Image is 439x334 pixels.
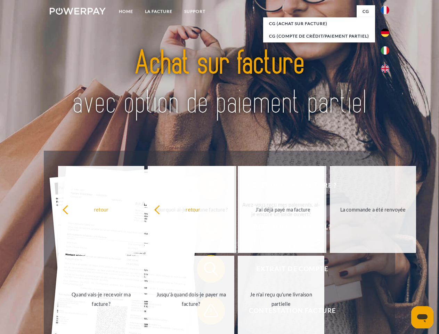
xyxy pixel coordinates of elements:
[411,306,433,328] iframe: Bouton de lancement de la fenêtre de messagerie
[62,290,140,309] div: Quand vais-je recevoir ma facture?
[154,205,232,214] div: retour
[381,6,389,14] img: fr
[62,205,140,214] div: retour
[381,29,389,37] img: de
[50,8,106,15] img: logo-powerpay-white.svg
[66,33,373,133] img: title-powerpay_fr.svg
[139,5,178,18] a: LA FACTURE
[381,46,389,55] img: it
[357,5,375,18] a: CG
[263,30,375,42] a: CG (Compte de crédit/paiement partiel)
[381,64,389,73] img: en
[244,205,322,214] div: J'ai déjà payé ma facture
[178,5,211,18] a: Support
[113,5,139,18] a: Home
[263,17,375,30] a: CG (achat sur facture)
[242,290,320,309] div: Je n'ai reçu qu'une livraison partielle
[152,290,230,309] div: Jusqu'à quand dois-je payer ma facture?
[334,205,412,214] div: La commande a été renvoyée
